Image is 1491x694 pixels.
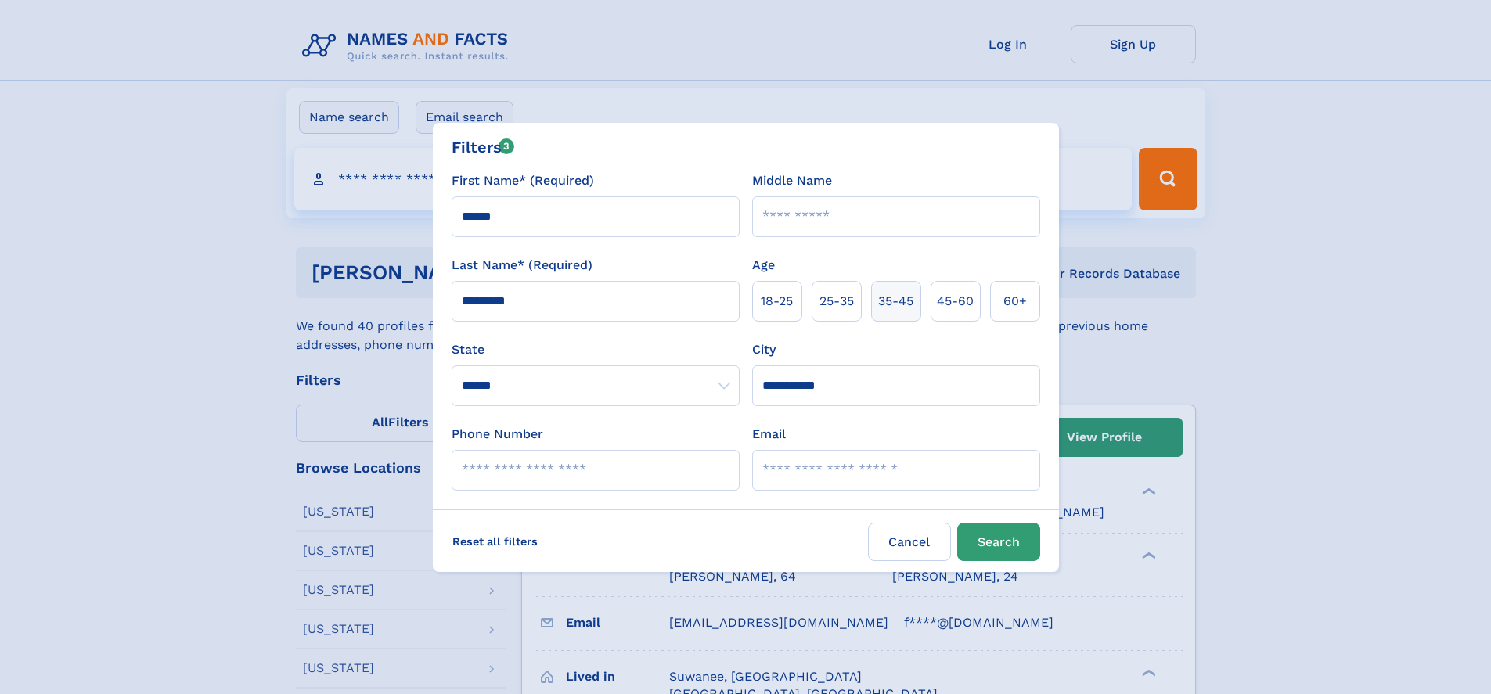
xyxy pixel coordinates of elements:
button: Search [957,523,1040,561]
span: 60+ [1003,292,1027,311]
span: 18‑25 [761,292,793,311]
label: First Name* (Required) [452,171,594,190]
label: Phone Number [452,425,543,444]
label: Email [752,425,786,444]
div: Filters [452,135,515,159]
span: 35‑45 [878,292,913,311]
label: Last Name* (Required) [452,256,592,275]
label: Cancel [868,523,951,561]
label: City [752,340,776,359]
label: State [452,340,740,359]
span: 45‑60 [937,292,974,311]
span: 25‑35 [819,292,854,311]
label: Middle Name [752,171,832,190]
label: Age [752,256,775,275]
label: Reset all filters [442,523,548,560]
